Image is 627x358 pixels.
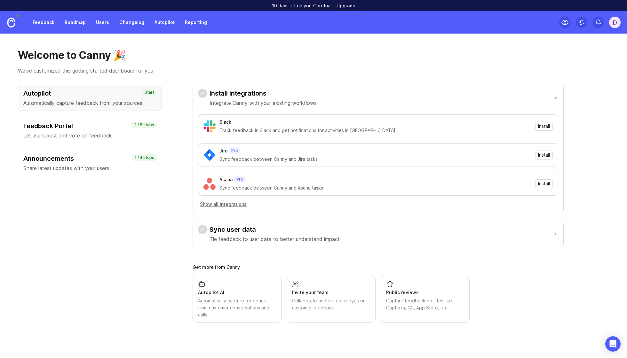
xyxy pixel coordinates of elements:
[219,184,531,191] div: Sync feedback between Canny and Asana tasks
[92,17,113,28] a: Users
[18,67,609,74] p: We've customized this getting started dashboard for you
[198,289,276,296] div: Autopilot AI
[193,265,564,269] div: Get more from Canny
[145,90,154,95] p: Start
[210,99,317,107] p: Integrate Canny with your existing workflows
[538,181,550,187] span: Install
[23,121,156,130] h3: Feedback Portal
[203,178,216,190] img: Asana
[535,179,553,188] button: Install
[7,18,15,27] img: Canny Home
[219,119,231,126] div: Slack
[210,235,340,243] p: Tie feedback to user data to better understand impact
[203,120,216,132] img: Slack
[386,297,464,311] div: Capture feedback on sites like Capterra, G2, App Store, etc.
[605,336,621,352] div: Open Intercom Messenger
[18,85,162,111] button: AutopilotAutomatically capture feedback from your sourcesStart
[272,3,331,9] p: 10 days left on your Core trial
[386,289,464,296] div: Public reviews
[198,221,558,247] button: Sync user dataTie feedback to user data to better understand impact
[23,164,156,172] p: Share latest updates with your users
[134,122,154,128] p: 2 / 5 steps
[61,17,90,28] a: Roadmap
[219,147,227,154] div: Jira
[236,177,243,182] p: Pro
[535,151,553,160] button: Install
[219,176,233,183] div: Asana
[292,297,370,311] div: Collaborate and get more eyes on customer feedback
[23,132,156,139] p: Let users post and vote on feedback
[538,152,550,158] span: Install
[135,155,154,160] p: 1 / 4 steps
[203,149,216,161] img: Jira
[381,276,470,323] a: Public reviewsCapture feedback on sites like Capterra, G2, App Store, etc.
[198,201,558,208] a: Show all integrations
[23,89,156,98] h3: Autopilot
[287,276,376,323] a: Invite your teamCollaborate and get more eyes on customer feedback
[115,17,148,28] a: Changelog
[210,89,317,98] h3: Install integrations
[231,148,238,153] p: Pro
[337,4,355,8] a: Upgrade
[18,150,162,176] button: AnnouncementsShare latest updates with your users1 / 4 steps
[210,225,340,234] h3: Sync user data
[29,17,58,28] a: Feedback
[23,99,156,107] p: Automatically capture feedback from your sources
[18,49,609,62] h1: Welcome to Canny 🎉
[535,122,553,131] button: Install
[151,17,179,28] a: Autopilot
[292,289,370,296] div: Invite your team
[198,201,249,208] button: Show all integrations
[23,154,156,163] h3: Announcements
[198,297,276,318] div: Automatically capture feedback from customer conversations and calls
[538,123,550,129] span: Install
[181,17,211,28] a: Reporting
[198,111,558,213] div: Install integrationsIntegrate Canny with your existing workflows
[219,127,531,134] div: Track feedback in Slack and get notifications for activities in [GEOGRAPHIC_DATA]
[18,117,162,144] button: Feedback PortalLet users post and vote on feedback2 / 5 steps
[609,17,621,28] button: D
[219,156,531,163] div: Sync feedback between Canny and Jira tasks
[198,85,558,111] button: Install integrationsIntegrate Canny with your existing workflows
[193,276,282,323] a: Autopilot AIAutomatically capture feedback from customer conversations and calls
